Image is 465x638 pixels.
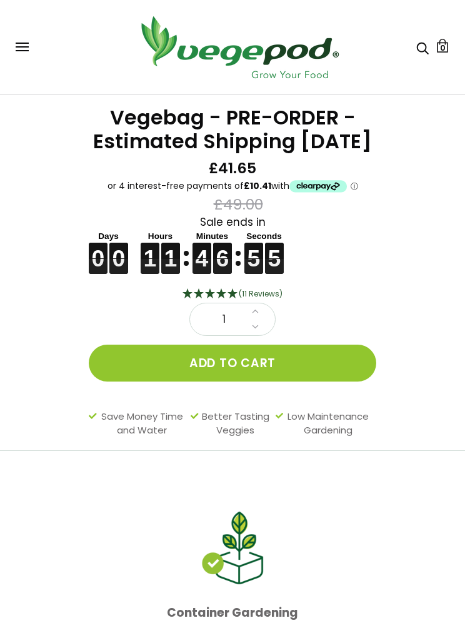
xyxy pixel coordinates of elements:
[202,311,245,328] span: 1
[286,410,370,438] span: Low Maintenance Gardening
[192,243,211,258] figure: 4
[161,243,180,258] figure: 1
[244,243,263,258] figure: 5
[440,42,446,54] span: 0
[248,303,262,320] a: Increase quantity by 1
[202,410,269,438] span: Better Tasting Veggies
[416,41,429,54] a: Search
[130,13,349,82] img: Vegepod
[89,345,376,382] button: Add to cart
[89,243,107,258] figure: 0
[213,243,232,258] figure: 6
[209,159,256,178] span: £41.65
[248,319,262,335] a: Decrease quantity by 1
[239,288,282,299] span: 4.91 Stars - 11 Reviews
[265,243,284,258] figure: 5
[214,195,263,215] span: £49.00
[89,106,376,154] h1: Vegebag - PRE-ORDER - Estimated Shipping [DATE]
[89,215,376,275] div: Sale ends in
[100,410,185,438] span: Save Money Time and Water
[436,39,449,53] a: Cart
[16,601,449,625] p: Container Gardening
[109,243,128,258] figure: 0
[89,286,376,303] div: 4.91 Stars - 11 Reviews
[141,243,159,258] figure: 1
